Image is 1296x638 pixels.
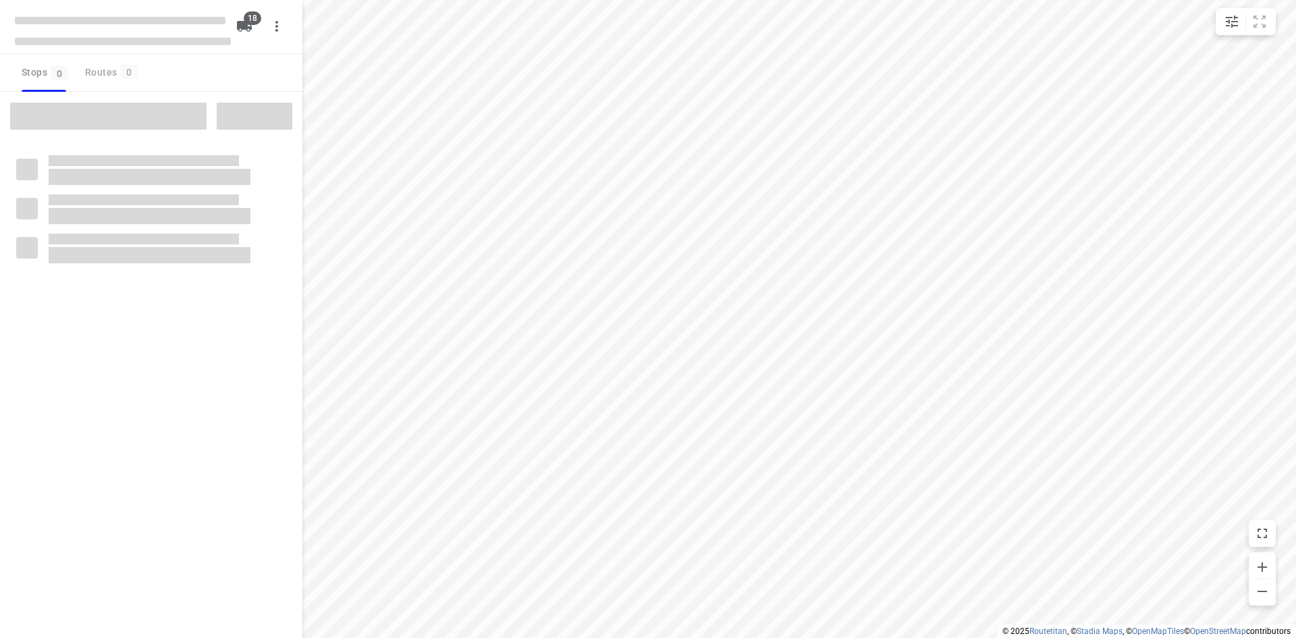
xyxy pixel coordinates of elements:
button: Map settings [1218,8,1245,35]
a: Stadia Maps [1077,627,1123,636]
li: © 2025 , © , © © contributors [1002,627,1291,636]
a: OpenMapTiles [1132,627,1184,636]
a: OpenStreetMap [1190,627,1246,636]
div: small contained button group [1216,8,1276,35]
a: Routetitan [1029,627,1067,636]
